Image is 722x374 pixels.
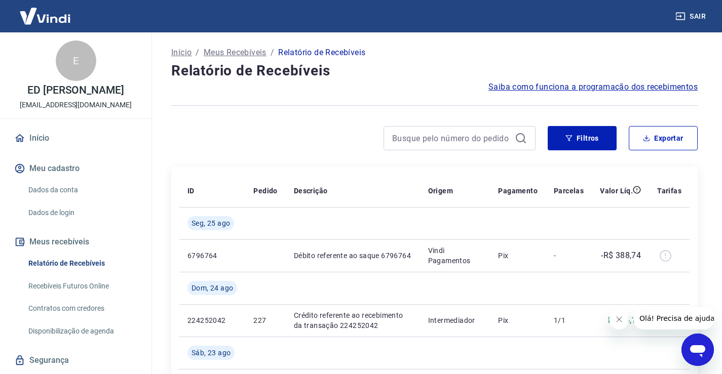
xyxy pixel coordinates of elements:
a: Disponibilização de agenda [24,321,139,342]
p: [EMAIL_ADDRESS][DOMAIN_NAME] [20,100,132,110]
button: Exportar [629,126,698,150]
iframe: Mensagem da empresa [633,307,714,329]
a: Contratos com credores [24,298,139,319]
p: Pagamento [498,186,538,196]
button: Sair [673,7,710,26]
button: Meu cadastro [12,157,139,180]
p: ID [187,186,195,196]
p: 1/1 [554,315,584,325]
a: Relatório de Recebíveis [24,253,139,274]
p: Intermediador [428,315,482,325]
p: Relatório de Recebíveis [278,47,365,59]
p: 6796764 [187,251,237,261]
p: R$ 65,14 [608,314,641,326]
span: Seg, 25 ago [192,218,230,228]
h4: Relatório de Recebíveis [171,61,698,81]
img: Vindi [12,1,78,31]
p: Tarifas [657,186,681,196]
p: Pix [498,251,538,261]
p: Débito referente ao saque 6796764 [294,251,412,261]
span: Olá! Precisa de ajuda? [6,7,85,15]
p: Vindi Pagamentos [428,245,482,266]
p: -R$ 388,74 [601,250,641,262]
p: / [271,47,274,59]
input: Busque pelo número do pedido [392,131,511,146]
a: Segurança [12,349,139,371]
a: Dados da conta [24,180,139,200]
p: Origem [428,186,453,196]
a: Dados de login [24,202,139,223]
p: Parcelas [554,186,584,196]
p: ED [PERSON_NAME] [27,85,124,96]
div: E [56,40,96,81]
button: Meus recebíveis [12,231,139,253]
p: / [196,47,199,59]
a: Início [171,47,192,59]
p: - [554,251,584,261]
a: Recebíveis Futuros Online [24,276,139,297]
p: Pedido [253,186,277,196]
button: Filtros [548,126,617,150]
p: 227 [253,315,277,325]
p: Crédito referente ao recebimento da transação 224252042 [294,310,412,330]
a: Meus Recebíveis [204,47,267,59]
a: Saiba como funciona a programação dos recebimentos [488,81,698,93]
p: Valor Líq. [600,186,633,196]
iframe: Fechar mensagem [609,309,629,329]
span: Sáb, 23 ago [192,348,231,358]
span: Dom, 24 ago [192,283,233,293]
a: Início [12,127,139,149]
p: Pix [498,315,538,325]
p: Descrição [294,186,328,196]
iframe: Botão para abrir a janela de mensagens [681,334,714,366]
p: 224252042 [187,315,237,325]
